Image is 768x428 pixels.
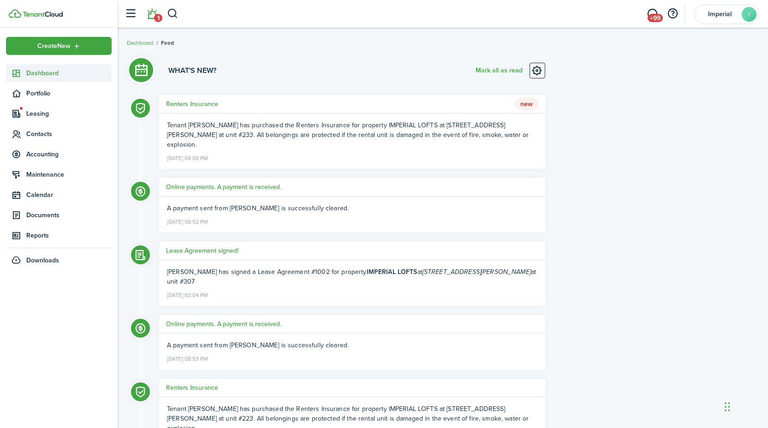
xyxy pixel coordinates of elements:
[26,256,59,265] span: Downloads
[37,43,71,49] span: Create New
[26,170,112,179] span: Maintenance
[423,267,531,277] i: [STREET_ADDRESS][PERSON_NAME]
[122,5,139,23] button: Open sidebar
[167,267,536,286] span: [PERSON_NAME] has signed a Lease Agreement #1002 for property at at unit #307
[725,393,730,421] div: Drag
[167,6,179,22] button: Search
[26,210,112,220] span: Documents
[26,190,112,200] span: Calendar
[665,6,680,22] button: Open resource center
[166,246,238,256] h5: Lease Agreement signed!
[26,89,112,98] span: Portfolio
[167,120,529,149] span: Tenant [PERSON_NAME] has purchased the Renters Insurance for property IMPERIAL LOFTS at [STREET_A...
[26,109,112,119] span: Leasing
[168,65,216,76] h3: What's new?
[722,384,768,428] iframe: Chat Widget
[127,39,154,47] a: Dashboard
[166,319,281,329] h5: Online payments. A payment is received.
[167,203,349,213] span: A payment sent from [PERSON_NAME] is successfully cleared.
[515,98,538,111] span: New
[367,267,417,277] b: IMPERIAL LOFTS
[643,2,661,26] a: Messaging
[9,9,21,18] img: TenantCloud
[23,12,63,17] img: TenantCloud
[166,182,281,192] h5: Online payments. A payment is received.
[26,149,112,159] span: Accounting
[167,352,208,364] time: [DATE] 08:53 PM
[166,383,218,392] h5: Renters Insurance
[161,39,174,47] span: Feed
[6,226,112,244] a: Reports
[167,288,208,300] time: [DATE] 02:04 PM
[6,37,112,55] button: Open menu
[648,14,663,22] span: +99
[476,63,523,78] button: Mark all as read
[742,7,756,22] avatar-text: I
[26,68,112,78] span: Dashboard
[701,11,738,18] span: Imperial
[6,64,112,82] a: Dashboard
[167,215,208,227] time: [DATE] 08:52 PM
[167,340,349,350] span: A payment sent from [PERSON_NAME] is successfully cleared.
[26,231,112,240] span: Reports
[26,129,112,139] span: Contacts
[166,99,218,109] h5: Renters Insurance
[167,151,208,163] time: [DATE] 04:00 PM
